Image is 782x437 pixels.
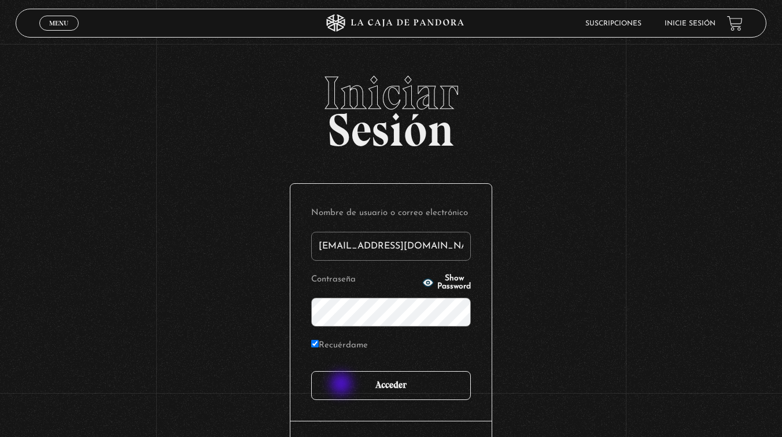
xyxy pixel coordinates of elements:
span: Cerrar [45,29,72,38]
a: View your shopping cart [727,16,743,31]
label: Recuérdame [311,337,368,355]
input: Acceder [311,371,471,400]
a: Suscripciones [585,20,641,27]
input: Recuérdame [311,340,319,347]
span: Show Password [437,275,471,291]
span: Iniciar [16,70,766,116]
button: Show Password [422,275,471,291]
span: Menu [49,20,68,27]
label: Contraseña [311,271,419,289]
label: Nombre de usuario o correo electrónico [311,205,471,223]
a: Inicie sesión [665,20,715,27]
h2: Sesión [16,70,766,144]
